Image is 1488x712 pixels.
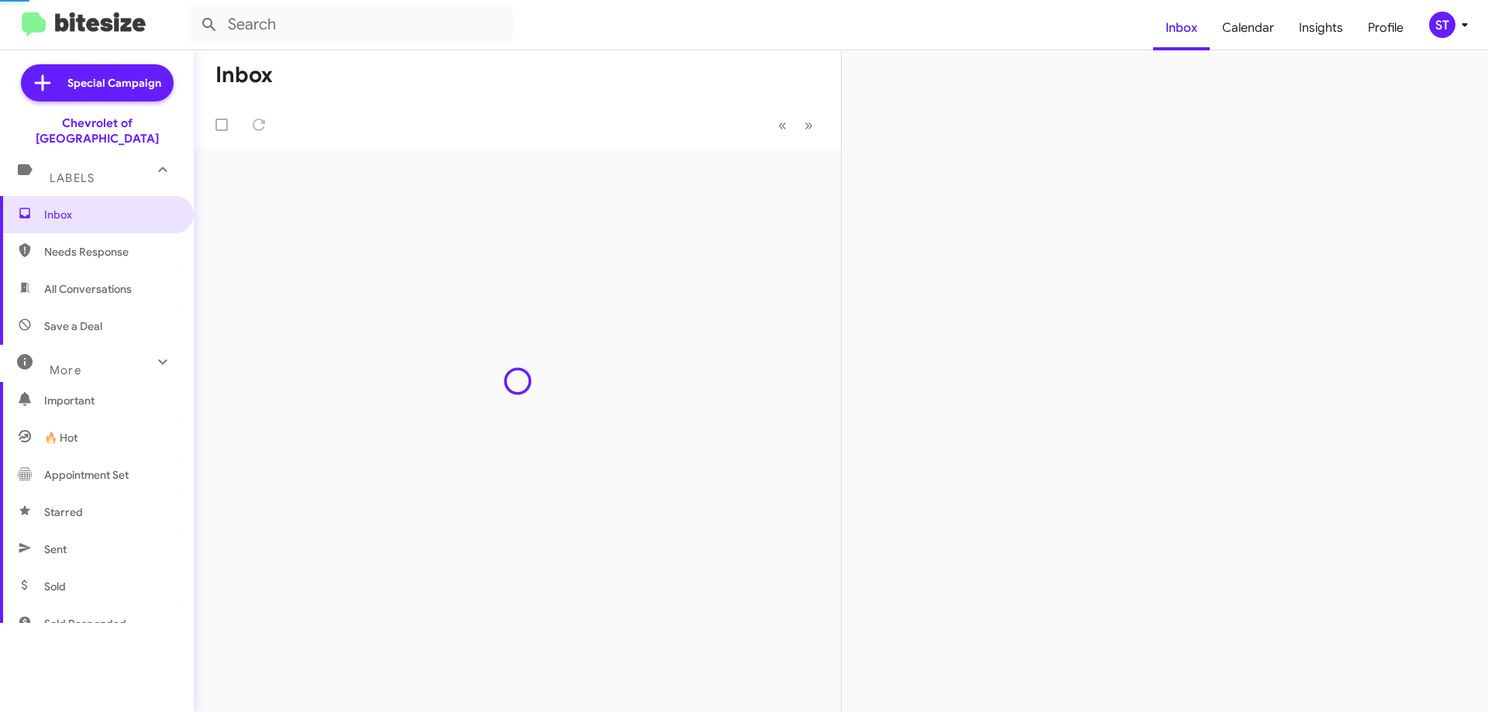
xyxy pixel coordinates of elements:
button: Previous [769,109,796,141]
nav: Page navigation example [770,109,822,141]
span: Sold [44,579,66,594]
a: Inbox [1153,5,1210,50]
span: Appointment Set [44,467,129,483]
span: « [778,115,787,135]
a: Calendar [1210,5,1286,50]
button: Next [795,109,822,141]
span: More [50,363,81,377]
a: Special Campaign [21,64,174,101]
span: Sold Responded [44,616,126,631]
span: Starred [44,504,83,520]
span: Save a Deal [44,318,102,334]
span: Inbox [44,207,176,222]
span: 🔥 Hot [44,430,77,445]
input: Search [188,6,513,43]
div: ST [1429,12,1455,38]
a: Insights [1286,5,1355,50]
span: Sent [44,542,67,557]
span: Important [44,393,176,408]
h1: Inbox [215,63,273,88]
a: Profile [1355,5,1416,50]
span: Special Campaign [67,75,161,91]
button: ST [1416,12,1471,38]
span: » [804,115,813,135]
span: Labels [50,171,95,185]
span: All Conversations [44,281,132,297]
span: Needs Response [44,244,176,260]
